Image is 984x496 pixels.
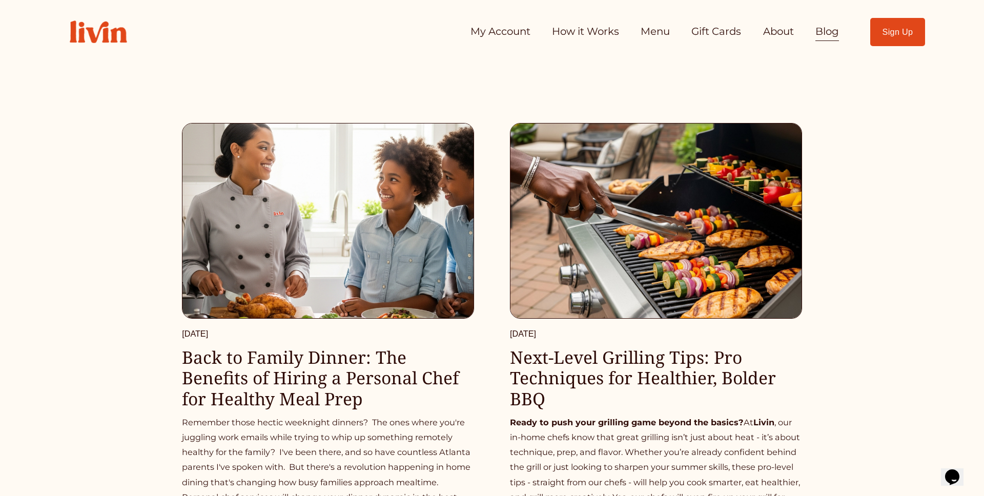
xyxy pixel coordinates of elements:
a: My Account [470,22,530,42]
a: Gift Cards [691,22,741,42]
strong: Ready to push your grilling game beyond the basics? [510,417,744,427]
a: Menu [641,22,670,42]
a: How it Works [552,22,619,42]
time: [DATE] [182,329,208,339]
a: Blog [815,22,839,42]
a: About [763,22,794,42]
strong: Livin [753,417,774,427]
img: Livin [59,10,138,54]
img: Next-Level Grilling Tips: Pro Techniques for Healthier, Bolder BBQ [509,122,803,320]
a: Next-Level Grilling Tips: Pro Techniques for Healthier, Bolder BBQ [510,345,776,410]
a: Back to Family Dinner: The Benefits of Hiring a Personal Chef for Healthy Meal Prep [182,345,459,410]
img: Back to Family Dinner: The Benefits of Hiring a Personal Chef for Healthy Meal Prep [181,122,475,320]
time: [DATE] [510,329,536,339]
a: Sign Up [870,18,925,46]
iframe: chat widget [941,455,974,486]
